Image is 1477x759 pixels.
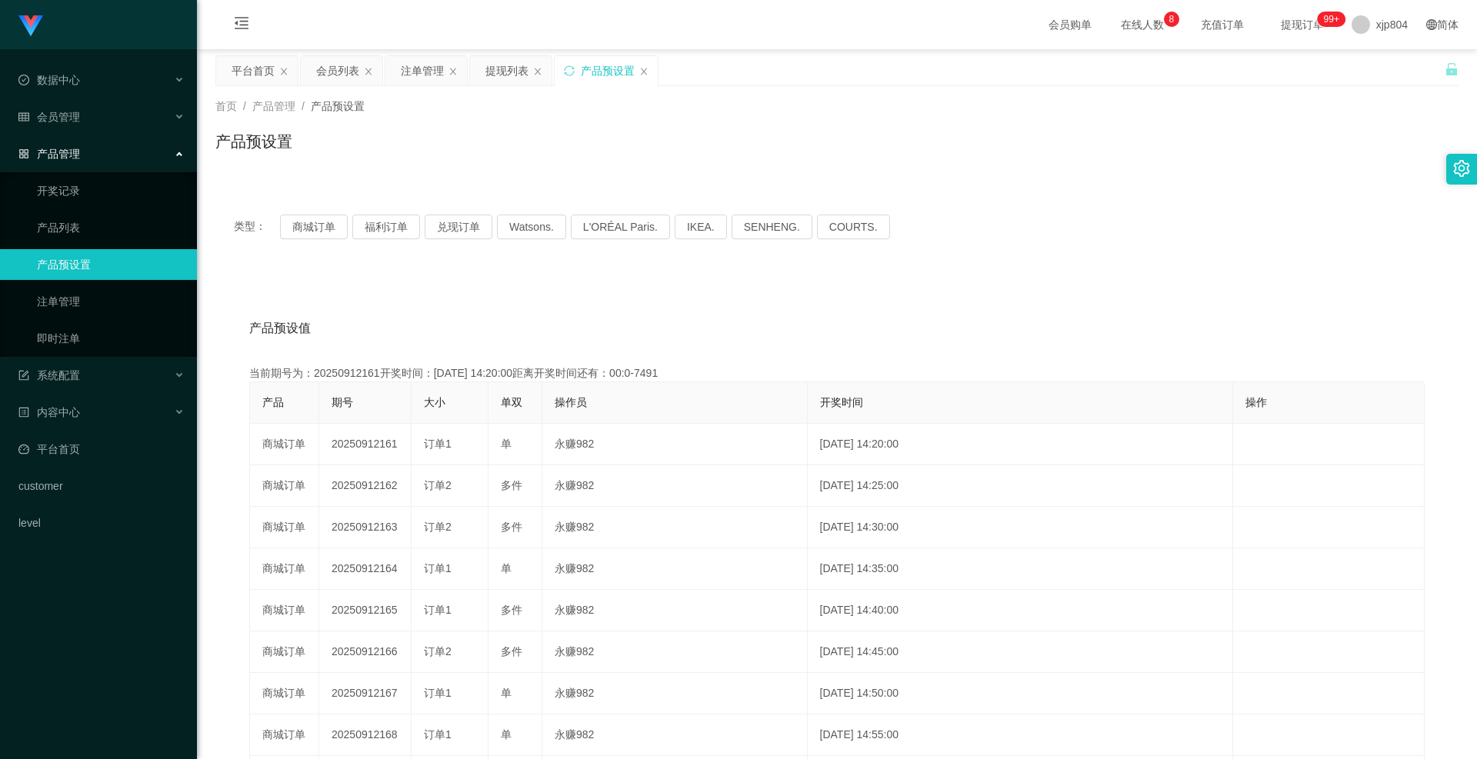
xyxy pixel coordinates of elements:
span: 订单2 [424,521,452,533]
td: 商城订单 [250,673,319,714]
i: 图标: close [533,67,542,76]
td: 20250912161 [319,424,412,465]
span: 内容中心 [18,406,80,418]
div: 产品预设置 [581,56,635,85]
td: 商城订单 [250,465,319,507]
i: 图标: check-circle-o [18,75,29,85]
button: COURTS. [817,215,890,239]
span: 大小 [424,396,445,408]
td: [DATE] 14:50:00 [808,673,1233,714]
a: 注单管理 [37,286,185,317]
div: 当前期号为：20250912161开奖时间：[DATE] 14:20:00距离开奖时间还有：00:0-7491 [249,365,1425,381]
span: 订单1 [424,604,452,616]
i: 图标: table [18,112,29,122]
span: 开奖时间 [820,396,863,408]
td: [DATE] 14:45:00 [808,631,1233,673]
i: 图标: form [18,370,29,381]
a: 即时注单 [37,323,185,354]
td: 商城订单 [250,590,319,631]
p: 8 [1169,12,1174,27]
td: 20250912166 [319,631,412,673]
td: 20250912163 [319,507,412,548]
td: [DATE] 14:40:00 [808,590,1233,631]
i: 图标: unlock [1445,62,1459,76]
td: 20250912168 [319,714,412,756]
span: 多件 [501,645,522,657]
td: 永赚982 [542,465,808,507]
i: 图标: menu-fold [215,1,268,50]
i: 图标: close [448,67,458,76]
span: 类型： [234,215,280,239]
td: 永赚982 [542,507,808,548]
span: 产品 [262,396,284,408]
span: 充值订单 [1193,19,1252,30]
span: 多件 [501,604,522,616]
span: 订单2 [424,479,452,491]
i: 图标: sync [564,65,575,76]
td: 20250912164 [319,548,412,590]
td: [DATE] 14:25:00 [808,465,1233,507]
td: 商城订单 [250,507,319,548]
button: SENHENG. [732,215,812,239]
a: 开奖记录 [37,175,185,206]
a: customer [18,471,185,501]
span: 系统配置 [18,369,80,381]
div: 会员列表 [316,56,359,85]
span: 单 [501,728,512,741]
td: 永赚982 [542,548,808,590]
span: / [243,100,246,112]
button: 福利订单 [352,215,420,239]
button: 商城订单 [280,215,348,239]
div: 提现列表 [485,56,528,85]
sup: 284 [1318,12,1345,27]
td: 永赚982 [542,673,808,714]
span: 单 [501,562,512,574]
span: 订单1 [424,562,452,574]
button: 兑现订单 [425,215,492,239]
span: 订单2 [424,645,452,657]
td: 商城订单 [250,548,319,590]
span: / [302,100,305,112]
span: 在线人数 [1113,19,1172,30]
i: 图标: appstore-o [18,148,29,159]
span: 产品管理 [18,148,80,160]
td: 永赚982 [542,424,808,465]
span: 多件 [501,479,522,491]
a: 图标: dashboard平台首页 [18,434,185,464]
span: 会员管理 [18,111,80,123]
span: 订单1 [424,728,452,741]
td: [DATE] 14:55:00 [808,714,1233,756]
td: 商城订单 [250,714,319,756]
div: 注单管理 [401,56,444,85]
h1: 产品预设置 [215,130,292,153]
i: 图标: profile [18,407,29,418]
span: 数据中心 [18,74,80,86]
button: Watsons. [497,215,566,239]
td: [DATE] 14:20:00 [808,424,1233,465]
span: 单双 [501,396,522,408]
td: 商城订单 [250,424,319,465]
i: 图标: global [1426,19,1437,30]
td: [DATE] 14:30:00 [808,507,1233,548]
span: 首页 [215,100,237,112]
a: 产品预设置 [37,249,185,280]
span: 操作员 [555,396,587,408]
i: 图标: close [639,67,648,76]
span: 产品预设值 [249,319,311,338]
div: 平台首页 [232,56,275,85]
span: 期号 [332,396,353,408]
i: 图标: setting [1453,160,1470,177]
td: 商城订单 [250,631,319,673]
span: 提现订单 [1273,19,1332,30]
span: 操作 [1245,396,1267,408]
span: 产品管理 [252,100,295,112]
td: [DATE] 14:35:00 [808,548,1233,590]
span: 单 [501,438,512,450]
td: 永赚982 [542,714,808,756]
td: 永赚982 [542,631,808,673]
td: 20250912165 [319,590,412,631]
span: 多件 [501,521,522,533]
i: 图标: close [279,67,288,76]
button: L'ORÉAL Paris. [571,215,670,239]
span: 产品预设置 [311,100,365,112]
